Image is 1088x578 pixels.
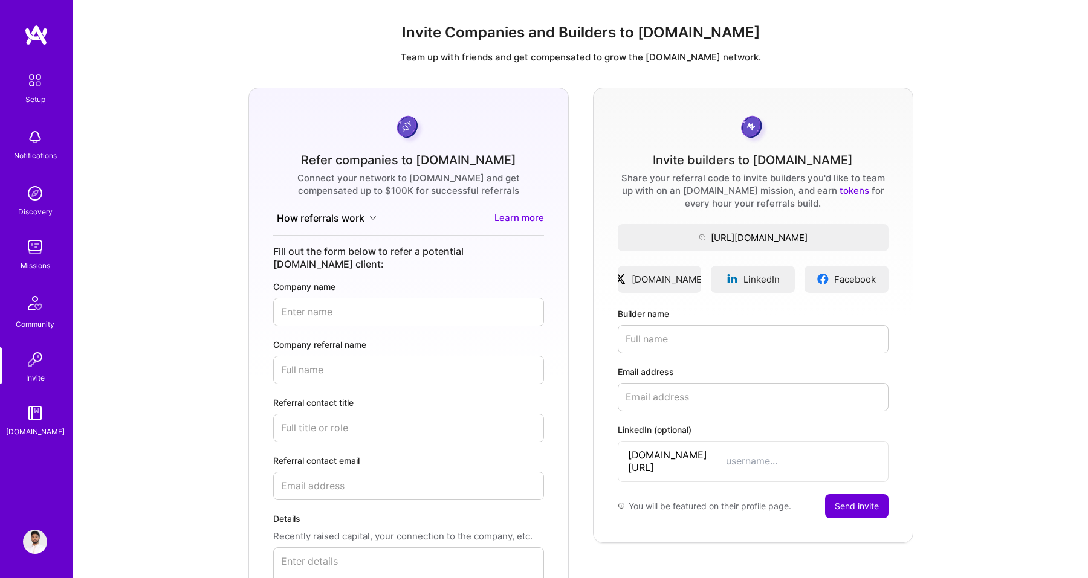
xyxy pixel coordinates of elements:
div: Invite builders to [DOMAIN_NAME] [653,154,853,167]
div: Connect your network to [DOMAIN_NAME] and get compensated up to $100K for successful referrals [273,172,544,197]
button: Send invite [825,494,889,518]
div: Share your referral code to invite builders you'd like to team up with on an [DOMAIN_NAME] missio... [618,172,889,210]
img: xLogo [614,273,627,285]
button: [URL][DOMAIN_NAME] [618,224,889,251]
div: Notifications [14,149,57,162]
span: LinkedIn [743,273,780,286]
label: Email address [618,365,889,378]
img: Community [21,289,50,318]
div: You will be featured on their profile page. [618,494,791,518]
label: Referral contact email [273,454,544,467]
img: setup [22,68,48,93]
img: grayCoin [737,112,769,144]
div: Community [16,318,54,330]
div: Fill out the form below to refer a potential [DOMAIN_NAME] client: [273,245,544,271]
img: purpleCoin [393,112,424,144]
img: logo [24,24,48,46]
a: Learn more [494,211,544,225]
p: Recently raised capital, your connection to the company, etc. [273,530,544,542]
label: Company name [273,280,544,293]
label: Builder name [618,307,889,320]
div: Refer companies to [DOMAIN_NAME] [301,154,516,167]
a: [DOMAIN_NAME] [618,266,702,293]
span: Facebook [834,273,876,286]
img: discovery [23,181,47,205]
div: Invite [26,371,45,384]
label: Referral contact title [273,396,544,409]
img: Invite [23,347,47,371]
img: teamwork [23,235,47,259]
label: Company referral name [273,338,544,351]
img: bell [23,125,47,149]
a: tokens [840,185,869,196]
input: username... [726,455,878,467]
input: Full name [618,325,889,353]
label: LinkedIn (optional) [618,423,889,436]
img: linkedinLogo [726,273,739,285]
img: guide book [23,401,47,425]
input: Email address [273,472,544,500]
input: Full title or role [273,414,544,442]
input: Full name [273,356,544,384]
div: Setup [25,93,45,106]
a: Facebook [805,266,889,293]
div: [DOMAIN_NAME] [6,425,65,438]
div: Discovery [18,205,53,218]
span: [URL][DOMAIN_NAME] [618,231,889,244]
div: Missions [21,259,50,272]
span: [DOMAIN_NAME] [632,273,705,286]
input: Email address [618,383,889,411]
button: How referrals work [273,211,380,225]
p: Team up with friends and get compensated to grow the [DOMAIN_NAME] network. [83,51,1078,63]
input: Enter name [273,298,544,326]
span: [DOMAIN_NAME][URL] [628,449,726,474]
label: Details [273,512,544,525]
a: LinkedIn [711,266,795,293]
img: facebookLogo [817,273,829,285]
a: User Avatar [20,530,50,554]
h1: Invite Companies and Builders to [DOMAIN_NAME] [83,24,1078,42]
img: User Avatar [23,530,47,554]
